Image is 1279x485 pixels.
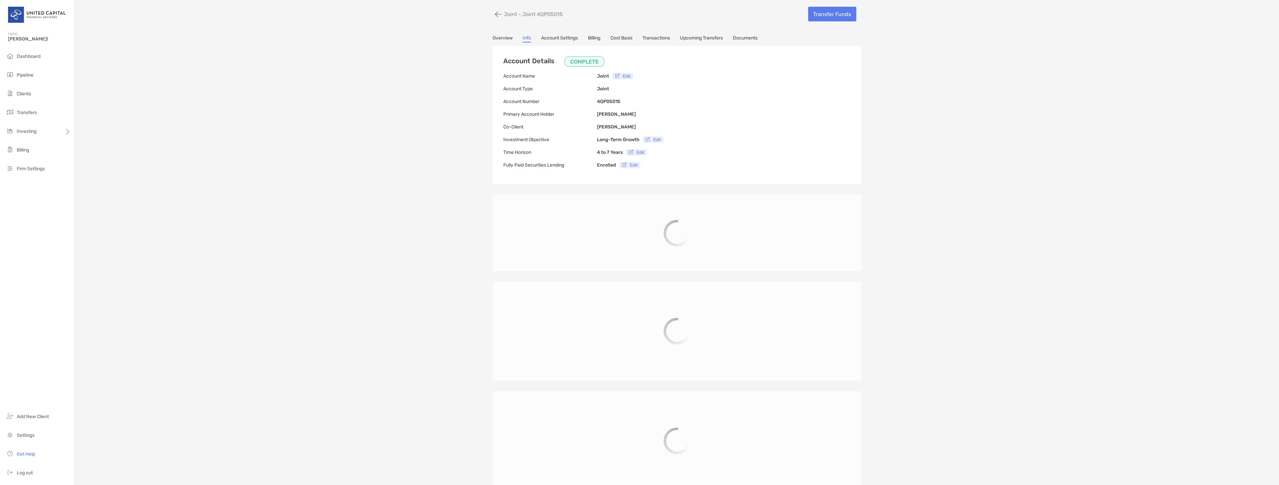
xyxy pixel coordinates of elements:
[503,72,597,80] p: Account Name
[6,89,14,97] img: clients icon
[597,73,609,79] b: Joint
[597,99,620,104] b: 4QP05015
[619,162,640,168] button: Edit
[588,35,600,42] a: Billing
[6,145,14,154] img: billing icon
[17,166,45,172] span: Firm Settings
[6,164,14,172] img: firm-settings icon
[597,124,636,130] b: [PERSON_NAME]
[17,110,37,115] span: Transfers
[523,35,531,42] a: Info
[17,72,33,78] span: Pipeline
[17,147,29,153] span: Billing
[493,35,513,42] a: Overview
[17,432,34,438] span: Settings
[6,108,14,116] img: transfers icon
[17,414,49,419] span: Add New Client
[643,35,670,42] a: Transactions
[6,431,14,439] img: settings icon
[503,135,597,144] p: Investment Objective
[8,36,71,42] span: [PERSON_NAME]!
[17,54,40,59] span: Dashboard
[17,128,36,134] span: Investing
[17,91,31,97] span: Clients
[570,58,599,66] p: COMPLETE
[503,110,597,118] p: Primary Account Holder
[503,148,597,157] p: Time Horizon
[610,35,632,42] a: Cost Basis
[808,7,856,21] a: Transfer Funds
[503,161,597,169] p: Fully Paid Securities Lending
[503,57,604,67] h3: Account Details
[612,73,633,79] button: Edit
[680,35,723,42] a: Upcoming Transfers
[17,451,35,457] span: Get Help
[6,71,14,79] img: pipeline icon
[597,150,623,155] b: 4 to 7 Years
[503,97,597,106] p: Account Number
[597,162,616,168] b: Enrolled
[597,111,636,117] b: [PERSON_NAME]
[8,3,67,27] img: United Capital Logo
[17,470,33,476] span: Log out
[503,85,597,93] p: Account Type
[6,468,14,476] img: logout icon
[6,127,14,135] img: investing icon
[503,123,597,131] p: Co-Client
[626,149,647,156] button: Edit
[6,450,14,458] img: get-help icon
[541,35,578,42] a: Account Settings
[597,86,609,92] b: Joint
[504,11,563,17] p: Joint - Joint 4QP05015
[643,136,664,143] button: Edit
[6,52,14,60] img: dashboard icon
[6,412,14,420] img: add_new_client icon
[733,35,758,42] a: Documents
[597,137,639,142] b: Long-Term Growth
